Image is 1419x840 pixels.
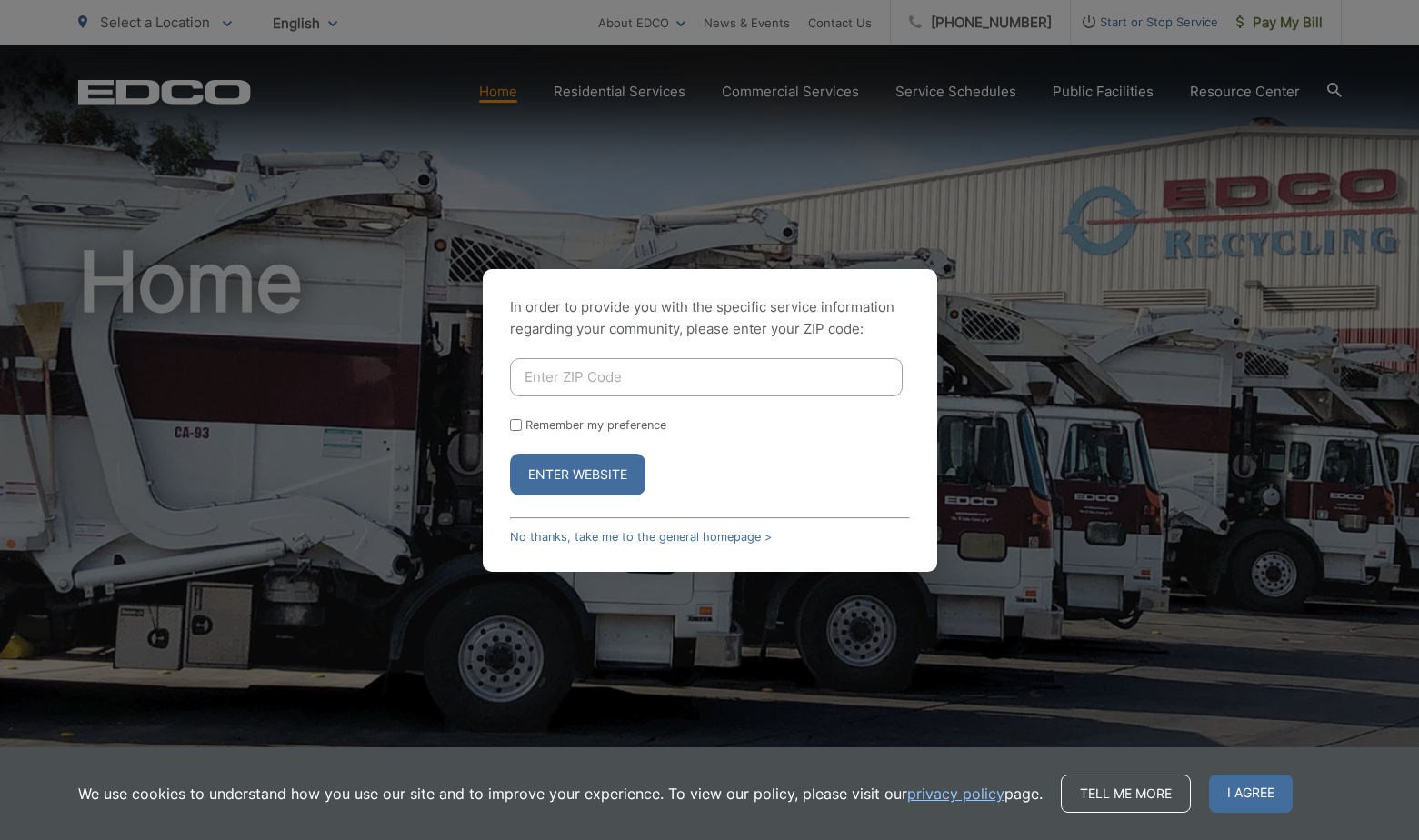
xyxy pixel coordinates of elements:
[907,783,1004,805] a: privacy policy
[78,783,1043,805] p: We use cookies to understand how you use our site and to improve your experience. To view our pol...
[1209,775,1293,813] span: I agree
[1061,775,1191,813] a: Tell me more
[525,418,666,432] label: Remember my preference
[510,358,903,396] input: Enter ZIP Code
[510,454,645,495] button: Enter Website
[510,530,772,544] a: No thanks, take me to the general homepage >
[510,296,910,340] p: In order to provide you with the specific service information regarding your community, please en...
